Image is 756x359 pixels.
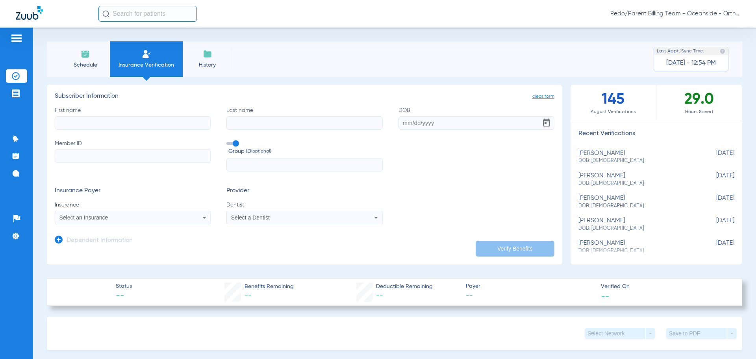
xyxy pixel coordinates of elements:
div: [PERSON_NAME] [578,150,695,164]
span: Hours Saved [656,108,742,116]
span: [DATE] [695,240,734,254]
span: -- [601,292,610,300]
label: Last name [226,106,382,130]
span: -- [376,292,383,299]
span: Select a Dentist [231,214,270,221]
div: [PERSON_NAME] [578,217,695,232]
h3: Insurance Payer [55,187,211,195]
label: DOB [398,106,554,130]
small: (optional) [251,147,271,156]
span: -- [116,291,132,302]
span: History [189,61,226,69]
span: DOB: [DEMOGRAPHIC_DATA] [578,203,695,210]
img: Zuub Logo [16,6,43,20]
span: clear form [532,93,554,100]
label: Member ID [55,140,211,172]
img: Schedule [81,49,90,59]
span: Last Appt. Sync Time: [657,47,704,55]
span: Verified On [601,283,729,291]
span: Deductible Remaining [376,283,433,291]
h3: Dependent Information [67,237,133,245]
span: August Verifications [571,108,656,116]
span: Insurance [55,201,211,209]
input: First name [55,116,211,130]
span: DOB: [DEMOGRAPHIC_DATA] [578,180,695,187]
span: Select an Insurance [59,214,108,221]
span: [DATE] [695,150,734,164]
iframe: Chat Widget [717,321,756,359]
span: DOB: [DEMOGRAPHIC_DATA] [578,225,695,232]
img: Manual Insurance Verification [142,49,151,59]
span: DOB: [DEMOGRAPHIC_DATA] [578,157,695,164]
span: Payer [466,282,594,290]
img: History [203,49,212,59]
input: Search for patients [98,6,197,22]
input: Member ID [55,149,211,163]
h3: Provider [226,187,382,195]
h3: Recent Verifications [571,130,742,138]
span: Insurance Verification [116,61,177,69]
span: [DATE] [695,217,734,232]
div: 145 [571,85,656,120]
span: Pedo/Parent Billing Team - Oceanside - Ortho | The Super Dentists [610,10,740,18]
button: Open calendar [539,115,554,131]
div: [PERSON_NAME] [578,172,695,187]
span: Benefits Remaining [245,283,294,291]
span: Dentist [226,201,382,209]
span: [DATE] [695,195,734,209]
span: -- [245,292,252,299]
h3: Subscriber Information [55,93,554,100]
img: hamburger-icon [10,33,23,43]
label: First name [55,106,211,130]
div: [PERSON_NAME] [578,195,695,209]
img: last sync help info [720,48,725,54]
input: DOBOpen calendar [398,116,554,130]
button: Verify Benefits [476,241,554,257]
div: 29.0 [656,85,742,120]
span: -- [466,291,594,301]
img: Search Icon [102,10,109,17]
span: Schedule [67,61,104,69]
div: [PERSON_NAME] [578,240,695,254]
span: Group ID [228,147,382,156]
input: Last name [226,116,382,130]
span: Status [116,282,132,290]
span: [DATE] - 12:54 PM [666,59,716,67]
span: [DATE] [695,172,734,187]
